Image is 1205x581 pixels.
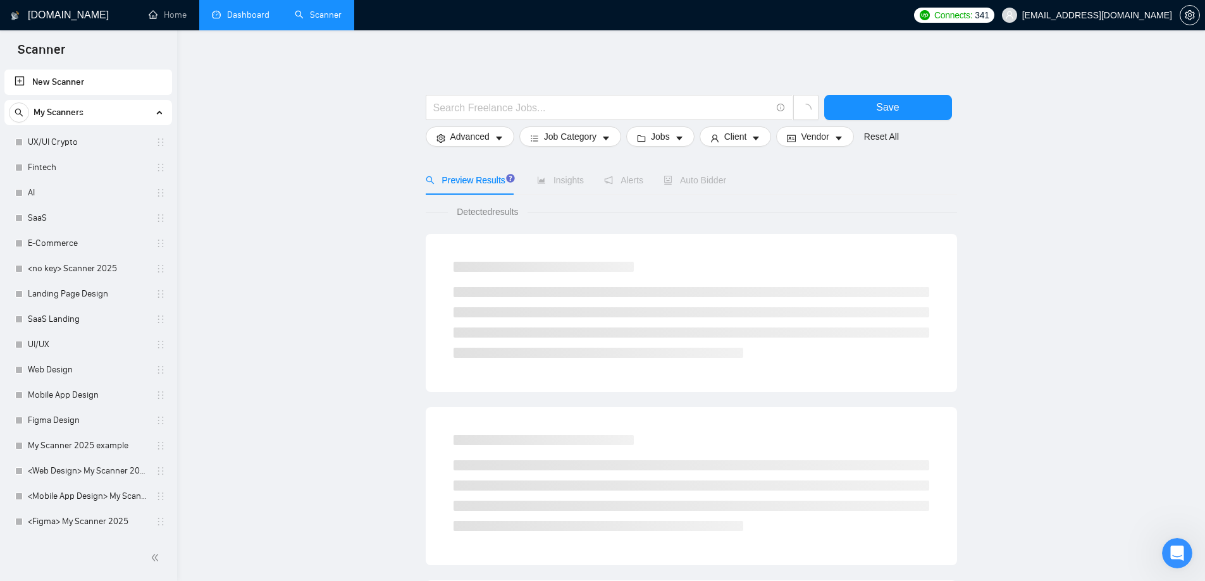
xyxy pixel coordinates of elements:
button: idcardVendorcaret-down [776,126,853,147]
b: [PERSON_NAME] [39,59,133,71]
input: Search Freelance Jobs... [433,100,771,116]
a: New Scanner [15,70,162,95]
button: barsJob Categorycaret-down [519,126,621,147]
a: TRC Sales Conference [20,9,121,34]
span: caret-down [834,133,843,143]
span: holder [156,339,166,350]
span: Jobs [651,130,670,144]
span: holder [156,390,166,400]
button: folderJobscaret-down [626,126,695,147]
li: New Scanner [4,70,172,95]
span: holder [156,162,166,173]
b: OFFLINE [20,9,68,21]
button: Save [824,95,952,120]
span: holder [156,213,166,223]
a: Mobile App Design [28,382,148,408]
span: 341 [975,8,989,22]
div: in [GEOGRAPHIC_DATA] - [DATE] 🎉 Join & experts for Upwork, LinkedIn sales & more 👉🏻 👈🏻 [20,9,149,110]
span: Connects: [934,8,972,22]
span: caret-down [495,133,504,143]
a: General Mobile App Design NEW([DATE]) [28,534,148,560]
span: holder [156,441,166,451]
a: AI [28,180,148,205]
a: UI/UX [28,332,148,357]
span: setting [436,133,445,143]
span: holder [156,491,166,501]
span: Job Category [544,130,596,144]
span: Auto Bidder [664,175,726,185]
span: user [1005,11,1014,20]
span: area-chart [537,176,546,185]
span: user [710,133,719,143]
span: Insights [537,175,584,185]
span: holder [156,466,166,476]
div: Tooltip anchor [505,173,517,183]
span: caret-down [751,133,760,143]
span: holder [156,264,166,274]
button: settingAdvancedcaret-down [426,126,514,147]
span: search [9,108,28,117]
a: <no key> Scanner 2025 [28,256,148,281]
span: holder [156,238,166,248]
a: <Figma> My Scanner 2025 [28,509,148,534]
a: dashboardDashboard [212,9,269,20]
span: Client [724,130,747,144]
a: SaaS Landing [28,307,148,332]
span: folder [637,133,646,143]
a: <Mobile App Design> My Scanner 2025 [28,484,148,509]
span: info-circle [777,104,785,112]
span: holder [156,137,166,147]
span: caret-down [602,133,610,143]
a: setting [1180,10,1200,20]
span: notification [604,176,613,185]
span: double-left [151,551,163,564]
a: searchScanner [295,9,342,20]
button: setting [1180,5,1200,25]
a: Web Design [28,357,148,382]
a: UX/UI Crypto [28,130,148,155]
span: Preview Results [426,175,517,185]
span: holder [156,289,166,299]
img: upwork-logo.png [920,10,930,20]
span: search [426,176,435,185]
span: loading [800,104,812,115]
div: Закрыть [166,11,178,19]
a: Landing Page Design [28,281,148,307]
span: My Scanners [34,100,83,125]
a: Fintech [28,155,148,180]
a: E-Commerce [28,231,148,256]
a: SaaS [28,205,148,231]
span: holder [156,365,166,375]
a: homeHome [149,9,187,20]
a: <Web Design> My Scanner 2025 [28,458,148,484]
img: logo [11,6,20,26]
a: My Scanner 2025 example [28,433,148,458]
button: search [9,102,29,123]
a: Reset All [864,130,899,144]
span: Scanner [8,40,75,67]
span: caret-down [675,133,684,143]
span: holder [156,188,166,198]
span: holder [156,517,166,527]
span: Detected results [448,205,527,219]
span: Alerts [604,175,643,185]
span: idcard [787,133,796,143]
span: Vendor [801,130,829,144]
span: holder [156,314,166,324]
button: userClientcaret-down [700,126,772,147]
span: robot [664,176,672,185]
span: holder [156,415,166,425]
span: Advanced [450,130,490,144]
iframe: Intercom live chat [1162,538,1192,568]
span: setting [1180,10,1199,20]
span: bars [530,133,539,143]
span: Save [876,99,899,115]
a: Figma Design [28,408,148,433]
